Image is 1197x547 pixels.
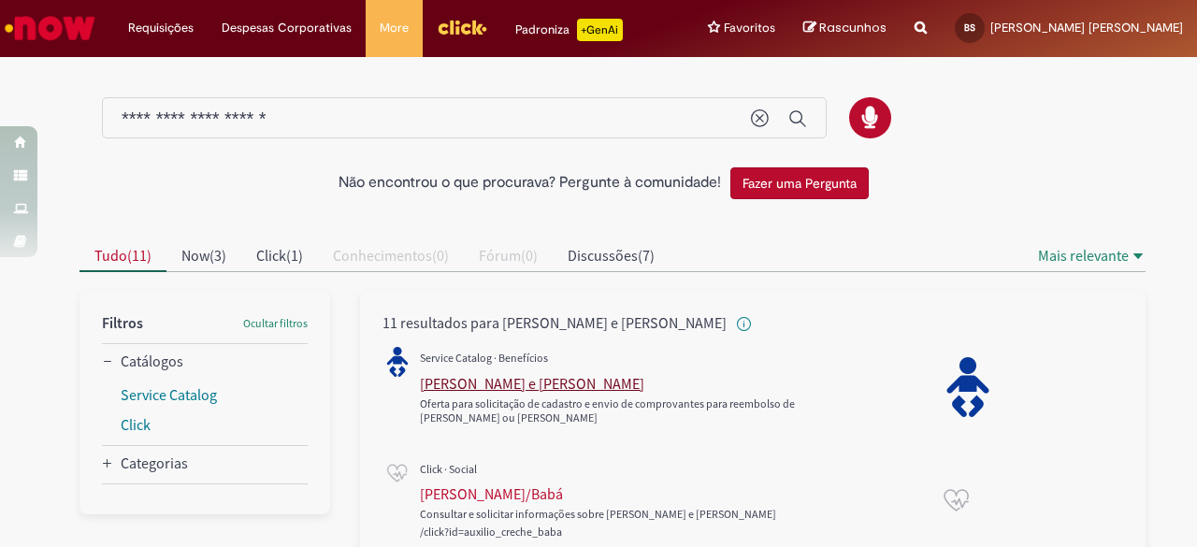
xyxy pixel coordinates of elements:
a: Rascunhos [803,20,887,37]
span: Requisições [128,19,194,37]
div: Padroniza [515,19,623,41]
p: +GenAi [577,19,623,41]
button: Fazer uma Pergunta [730,167,869,199]
span: [PERSON_NAME] [PERSON_NAME] [990,20,1183,36]
img: click_logo_yellow_360x200.png [437,13,487,41]
span: BS [964,22,975,34]
span: More [380,19,409,37]
span: Despesas Corporativas [222,19,352,37]
span: Rascunhos [819,19,887,36]
img: ServiceNow [2,9,98,47]
h2: Não encontrou o que procurava? Pergunte à comunidade! [339,175,721,192]
span: Favoritos [724,19,775,37]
